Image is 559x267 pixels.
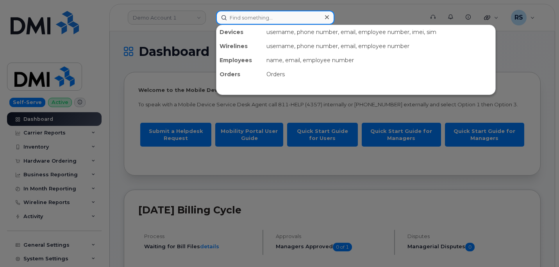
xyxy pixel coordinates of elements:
[216,53,263,67] div: Employees
[263,25,495,39] div: username, phone number, email, employee number, imei, sim
[216,39,263,53] div: Wirelines
[216,67,263,81] div: Orders
[263,67,495,81] div: Orders
[216,25,263,39] div: Devices
[263,39,495,53] div: username, phone number, email, employee number
[263,53,495,67] div: name, email, employee number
